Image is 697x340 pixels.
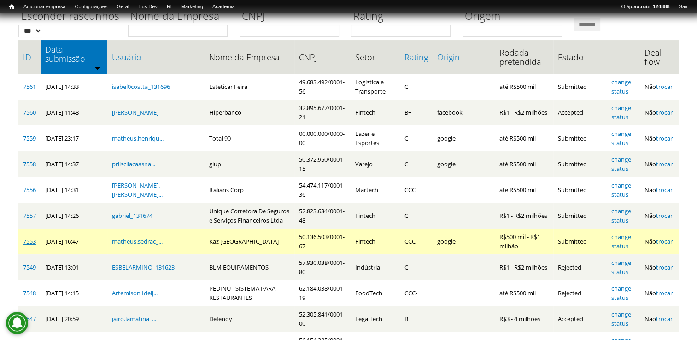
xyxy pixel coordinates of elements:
[611,104,631,121] a: change status
[351,151,400,177] td: Varejo
[23,315,36,323] a: 7547
[112,134,164,142] a: matheus.henriqu...
[400,254,433,280] td: C
[41,151,107,177] td: [DATE] 14:37
[611,78,631,95] a: change status
[112,263,175,271] a: ESBELARMINO_131623
[294,74,351,100] td: 49.683.492/0001-56
[112,2,134,12] a: Geral
[294,254,351,280] td: 57.930.038/0001-80
[400,100,433,125] td: B+
[553,74,607,100] td: Submitted
[553,254,607,280] td: Rejected
[23,186,36,194] a: 7556
[112,237,163,246] a: matheus.sedrac_...
[674,2,692,12] a: Sair
[205,254,294,280] td: BLM EQUIPAMENTOS
[640,100,679,125] td: Não
[433,125,495,151] td: google
[400,280,433,306] td: CCC-
[112,108,158,117] a: [PERSON_NAME]
[23,160,36,168] a: 7558
[205,177,294,203] td: Italians Corp
[611,233,631,250] a: change status
[9,3,14,10] span: Início
[640,203,679,229] td: Não
[23,211,36,220] a: 7557
[553,306,607,332] td: Accepted
[41,254,107,280] td: [DATE] 13:01
[611,207,631,224] a: change status
[112,211,152,220] a: gabriel_131674
[351,100,400,125] td: Fintech
[495,229,553,254] td: R$500 mil - R$1 milhão
[400,177,433,203] td: CCC
[495,254,553,280] td: R$1 - R$2 milhões
[205,280,294,306] td: PEDINU - SISTEMA PARA RESTAURANTES
[294,229,351,254] td: 50.136.503/0001-67
[553,100,607,125] td: Accepted
[640,125,679,151] td: Não
[351,8,457,25] label: Rating
[294,203,351,229] td: 52.823.634/0001-48
[41,177,107,203] td: [DATE] 14:31
[611,258,631,276] a: change status
[240,8,345,25] label: CNPJ
[553,280,607,306] td: Rejected
[400,151,433,177] td: C
[553,40,607,74] th: Estado
[205,203,294,229] td: Unique Corretora De Seguros e Serviços Financeiros Ltda
[629,4,670,9] strong: joao.ruiz_124888
[640,40,679,74] th: Deal flow
[656,263,673,271] a: trocar
[351,306,400,332] td: LegalTech
[41,74,107,100] td: [DATE] 14:33
[23,263,36,271] a: 7549
[19,2,70,12] a: Adicionar empresa
[640,280,679,306] td: Não
[640,151,679,177] td: Não
[294,100,351,125] td: 32.895.677/0001-21
[94,64,100,70] img: ordem crescente
[495,151,553,177] td: até R$500 mil
[611,155,631,173] a: change status
[23,53,36,62] a: ID
[23,108,36,117] a: 7560
[45,45,103,63] a: Data submissão
[437,53,490,62] a: Origin
[41,100,107,125] td: [DATE] 11:48
[18,8,122,25] label: Esconder rascunhos
[400,306,433,332] td: B+
[433,100,495,125] td: facebook
[23,289,36,297] a: 7548
[351,280,400,306] td: FoodTech
[41,306,107,332] td: [DATE] 20:59
[112,82,170,91] a: isabel0costta_131696
[616,2,674,12] a: Olájoao.ruiz_124888
[294,40,351,74] th: CNPJ
[351,125,400,151] td: Lazer e Esportes
[495,125,553,151] td: até R$500 mil
[611,181,631,199] a: change status
[495,100,553,125] td: R$1 - R$2 milhões
[656,315,673,323] a: trocar
[553,151,607,177] td: Submitted
[112,53,200,62] a: Usuário
[495,74,553,100] td: até R$500 mil
[351,40,400,74] th: Setor
[611,129,631,147] a: change status
[553,203,607,229] td: Submitted
[70,2,112,12] a: Configurações
[128,8,234,25] label: Nome da Empresa
[351,254,400,280] td: Indústria
[400,125,433,151] td: C
[656,82,673,91] a: trocar
[41,229,107,254] td: [DATE] 16:47
[495,306,553,332] td: R$3 - 4 milhões
[495,177,553,203] td: até R$500 mil
[611,310,631,328] a: change status
[5,2,19,11] a: Início
[112,160,155,168] a: priiscilacaasna...
[351,74,400,100] td: Logística e Transporte
[495,203,553,229] td: R$1 - R$2 milhões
